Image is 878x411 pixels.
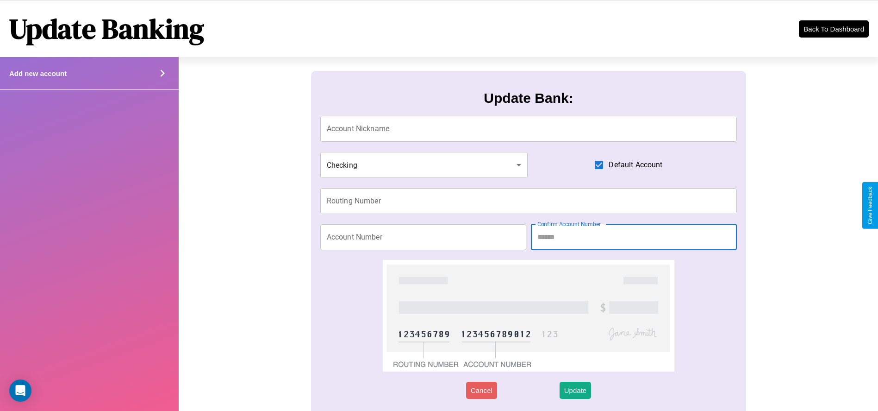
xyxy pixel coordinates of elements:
[9,10,204,48] h1: Update Banking
[867,187,873,224] div: Give Feedback
[484,90,573,106] h3: Update Bank:
[9,379,31,402] div: Open Intercom Messenger
[466,382,497,399] button: Cancel
[320,152,528,178] div: Checking
[537,220,601,228] label: Confirm Account Number
[383,260,675,372] img: check
[609,159,662,171] span: Default Account
[9,70,67,77] h4: Add new account
[799,20,869,38] button: Back To Dashboard
[560,382,591,399] button: Update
